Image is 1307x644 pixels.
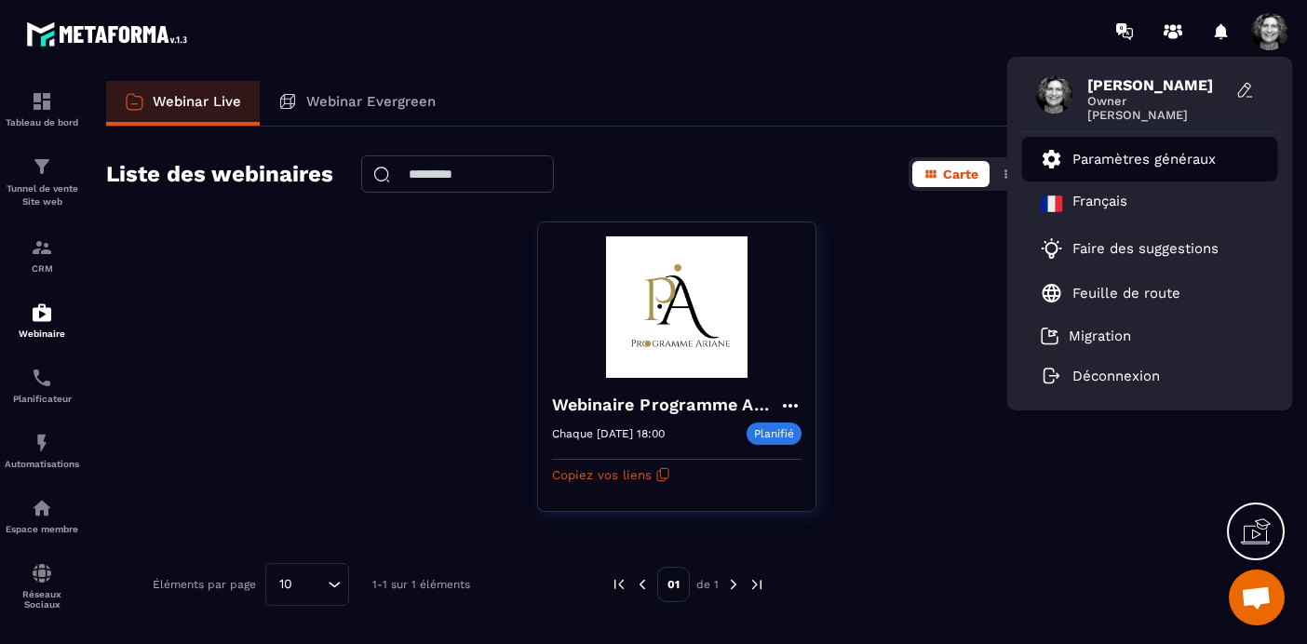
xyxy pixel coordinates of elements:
img: automations [31,432,53,454]
a: Webinar Live [106,81,260,126]
a: formationformationCRM [5,222,79,288]
a: social-networksocial-networkRéseaux Sociaux [5,548,79,624]
p: de 1 [696,577,719,592]
a: Migration [1041,327,1131,345]
p: Webinar Evergreen [306,93,436,110]
p: Paramètres généraux [1072,151,1216,168]
a: schedulerschedulerPlanificateur [5,353,79,418]
img: automations [31,302,53,324]
p: Tunnel de vente Site web [5,182,79,208]
p: Planifié [747,423,802,445]
p: Français [1072,193,1127,215]
span: [PERSON_NAME] [1087,76,1227,94]
img: scheduler [31,367,53,389]
p: Planificateur [5,394,79,404]
img: formation [31,155,53,178]
img: next [725,576,742,593]
p: Migration [1069,328,1131,344]
p: CRM [5,263,79,274]
img: formation [31,90,53,113]
h4: Webinaire Programme Ariane [552,392,779,418]
button: Liste [991,161,1064,187]
a: automationsautomationsAutomatisations [5,418,79,483]
div: Ouvrir le chat [1229,570,1285,625]
span: 10 [273,574,299,595]
button: Copiez vos liens [552,460,670,490]
p: Chaque [DATE] 18:00 [552,427,665,440]
img: social-network [31,562,53,584]
a: automationsautomationsWebinaire [5,288,79,353]
div: Search for option [265,563,349,606]
img: formation [31,236,53,259]
span: [PERSON_NAME] [1087,108,1227,122]
span: Owner [1087,94,1227,108]
a: formationformationTableau de bord [5,76,79,141]
a: Feuille de route [1041,282,1180,304]
p: 01 [657,567,690,602]
img: webinar-background [552,236,802,378]
button: Carte [912,161,990,187]
span: Carte [943,167,978,181]
p: Espace membre [5,524,79,534]
a: Faire des suggestions [1041,237,1236,260]
p: Feuille de route [1072,285,1180,302]
p: Webinar Live [153,93,241,110]
p: 1-1 sur 1 éléments [372,578,470,591]
img: prev [634,576,651,593]
img: next [748,576,765,593]
h2: Liste des webinaires [106,155,333,193]
a: formationformationTunnel de vente Site web [5,141,79,222]
img: automations [31,497,53,519]
a: automationsautomationsEspace membre [5,483,79,548]
input: Search for option [299,574,323,595]
p: Faire des suggestions [1072,240,1219,257]
a: Paramètres généraux [1041,148,1216,170]
p: Réseaux Sociaux [5,589,79,610]
p: Déconnexion [1072,368,1160,384]
p: Automatisations [5,459,79,469]
p: Éléments par page [153,578,256,591]
img: prev [611,576,627,593]
p: Tableau de bord [5,117,79,127]
p: Webinaire [5,329,79,339]
img: logo [26,17,194,51]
